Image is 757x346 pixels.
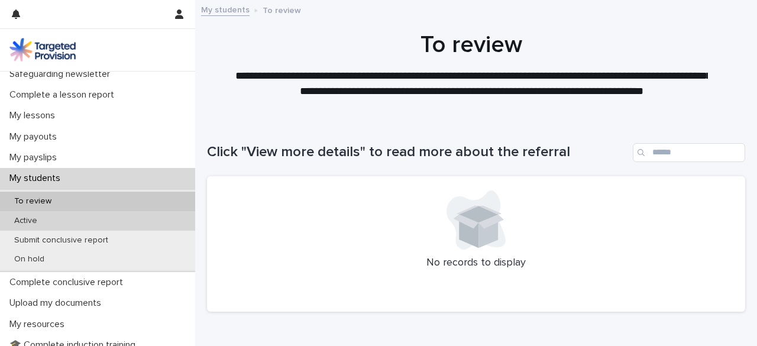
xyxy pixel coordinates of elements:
p: My payslips [5,152,66,163]
p: Safeguarding newsletter [5,69,119,80]
input: Search [633,143,745,162]
p: Complete conclusive report [5,277,132,288]
p: Upload my documents [5,298,111,309]
p: Submit conclusive report [5,235,118,245]
h1: To review [207,31,736,59]
p: To review [5,196,61,206]
p: No records to display [221,257,731,270]
p: My lessons [5,110,64,121]
p: My payouts [5,131,66,143]
p: To review [263,3,301,16]
h1: Click "View more details" to read more about the referral [207,144,628,161]
p: Complete a lesson report [5,89,124,101]
p: My resources [5,319,74,330]
p: My students [5,173,70,184]
p: Active [5,216,47,226]
img: M5nRWzHhSzIhMunXDL62 [9,38,76,62]
a: My students [201,2,250,16]
p: On hold [5,254,54,264]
